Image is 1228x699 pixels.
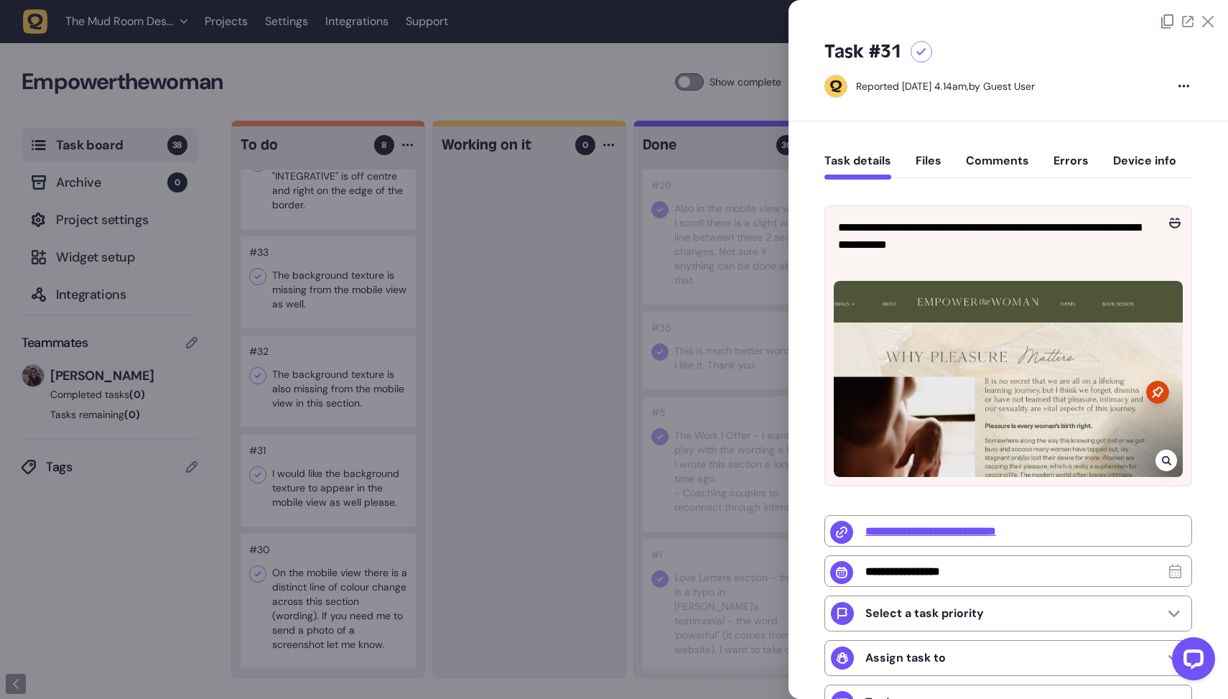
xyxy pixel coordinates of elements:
[916,154,941,180] button: Files
[1113,154,1176,180] button: Device info
[824,154,891,180] button: Task details
[824,40,902,63] h5: Task #31
[865,606,984,621] p: Select a task priority
[825,75,847,97] img: Guest User
[1053,154,1089,180] button: Errors
[966,154,1029,180] button: Comments
[1160,631,1221,692] iframe: LiveChat chat widget
[856,79,1035,93] div: by Guest User
[865,651,946,665] p: Assign task to
[856,80,969,93] div: Reported [DATE] 4.14am,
